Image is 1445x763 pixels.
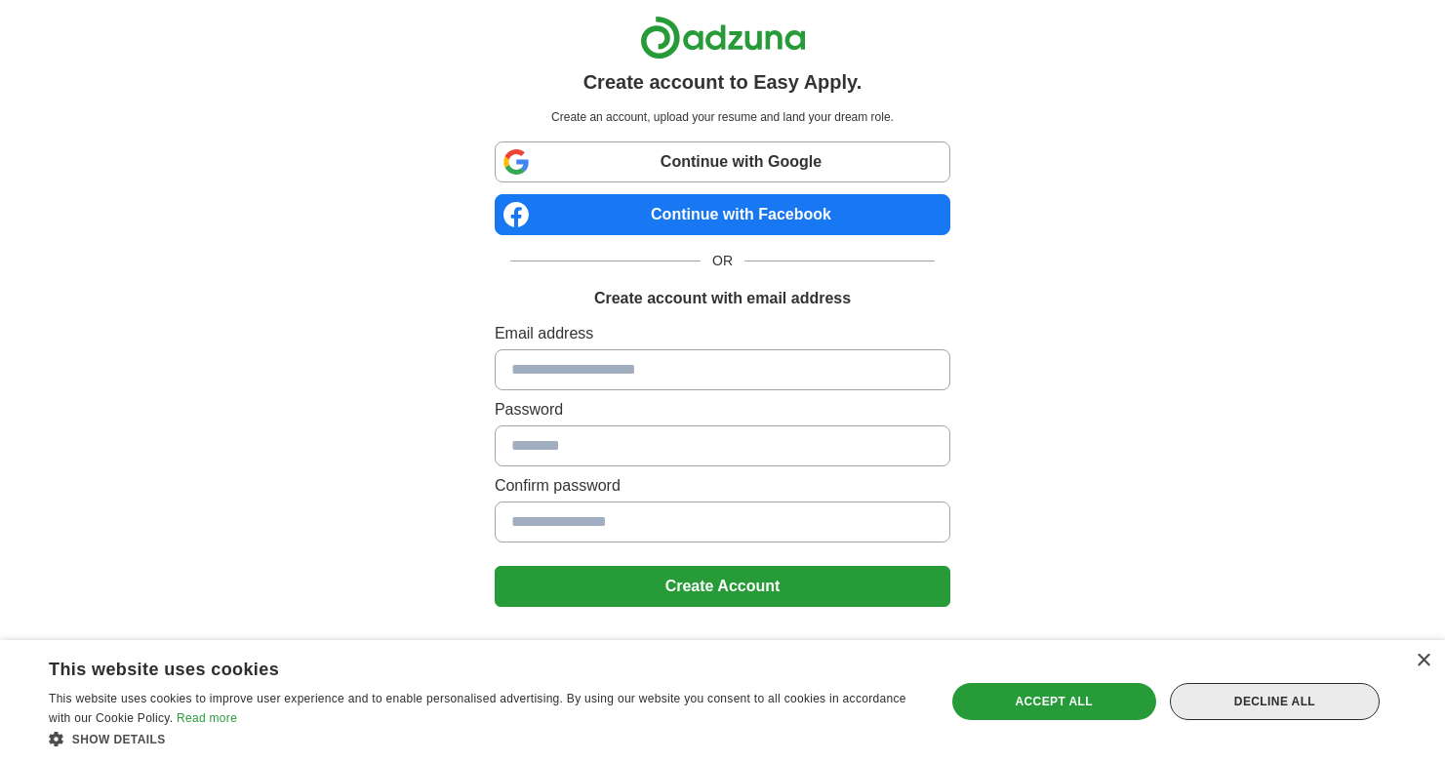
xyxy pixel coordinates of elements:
[49,729,918,748] div: Show details
[72,733,166,746] span: Show details
[495,194,950,235] a: Continue with Facebook
[640,16,806,60] img: Adzuna logo
[49,652,869,681] div: This website uses cookies
[495,398,950,422] label: Password
[652,638,793,659] span: Already registered?
[594,287,851,310] h1: Create account with email address
[495,566,950,607] button: Create Account
[1416,654,1430,668] div: Close
[495,474,950,498] label: Confirm password
[701,251,744,271] span: OR
[495,141,950,182] a: Continue with Google
[49,692,906,725] span: This website uses cookies to improve user experience and to enable personalised advertising. By u...
[1170,683,1380,720] div: Decline all
[495,322,950,345] label: Email address
[499,108,946,126] p: Create an account, upload your resume and land your dream role.
[952,683,1156,720] div: Accept all
[583,67,863,97] h1: Create account to Easy Apply.
[177,711,237,725] a: Read more, opens a new window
